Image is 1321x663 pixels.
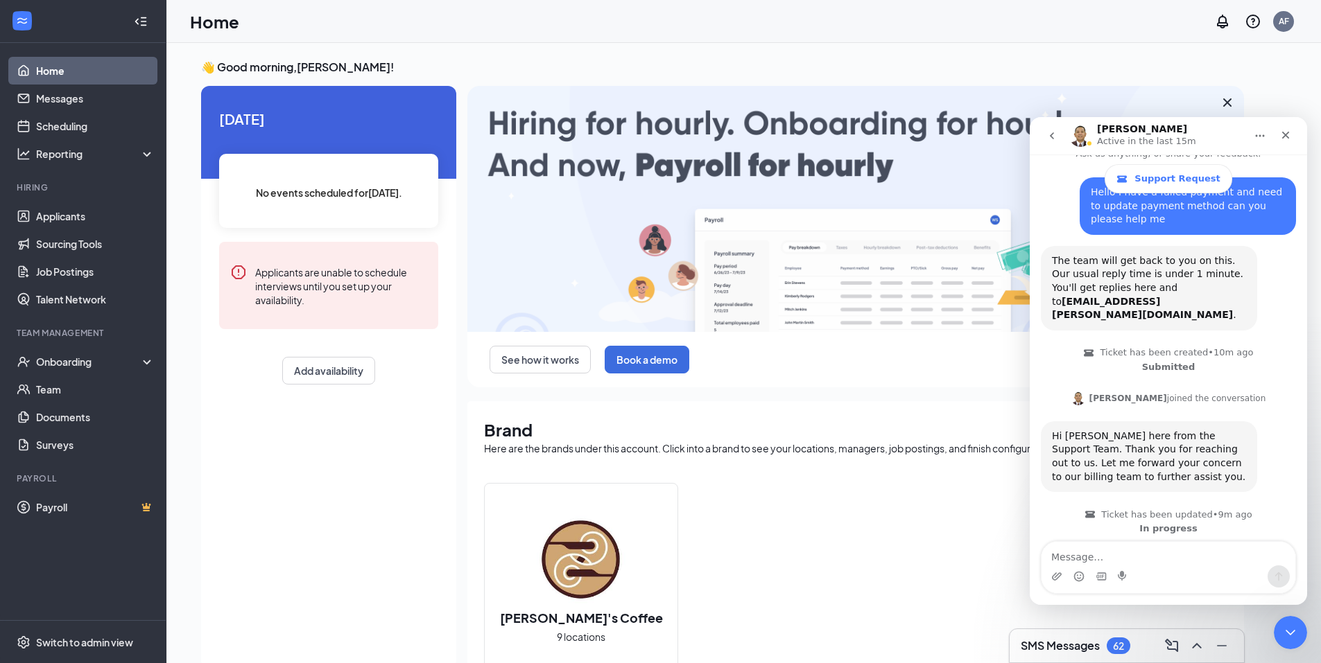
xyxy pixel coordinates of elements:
[17,147,31,161] svg: Analysis
[36,112,155,140] a: Scheduling
[255,264,427,307] div: Applicants are unable to schedule interviews until you set up your availability.
[1113,640,1124,652] div: 62
[230,264,247,281] svg: Error
[36,375,155,403] a: Team
[282,357,375,384] button: Add availability
[36,493,155,521] a: PayrollCrown
[17,635,31,649] svg: Settings
[134,15,148,28] svg: Collapse
[1219,94,1236,111] svg: Cross
[1274,616,1307,649] iframe: Intercom live chat
[17,472,152,484] div: Payroll
[605,346,689,373] button: Book a demo
[36,202,155,230] a: Applicants
[36,403,155,431] a: Documents
[537,515,625,603] img: Ziggi's Coffee
[1161,635,1183,657] button: ComposeMessage
[15,14,29,28] svg: WorkstreamLogo
[1214,637,1230,654] svg: Minimize
[484,441,1227,455] div: Here are the brands under this account. Click into a brand to see your locations, managers, job p...
[219,108,438,130] span: [DATE]
[36,147,155,161] div: Reporting
[36,635,133,649] div: Switch to admin view
[1279,15,1289,27] div: AF
[201,60,1244,75] h3: 👋 Good morning, [PERSON_NAME] !
[490,346,591,373] button: See how it works
[36,355,143,369] div: Onboarding
[256,185,402,200] span: No events scheduled for [DATE] .
[1186,635,1208,657] button: ChevronUp
[36,258,155,285] a: Job Postings
[557,629,605,644] span: 9 locations
[36,431,155,459] a: Surveys
[36,285,155,313] a: Talent Network
[17,327,152,339] div: Team Management
[1164,637,1180,654] svg: ComposeMessage
[17,182,152,193] div: Hiring
[36,230,155,258] a: Sourcing Tools
[1245,13,1261,30] svg: QuestionInfo
[17,355,31,369] svg: UserCheck
[1211,635,1233,657] button: Minimize
[1189,637,1205,654] svg: ChevronUp
[484,418,1227,441] h1: Brand
[486,609,677,626] h2: [PERSON_NAME]'s Coffee
[467,86,1244,332] img: payroll-large.gif
[36,85,155,112] a: Messages
[190,10,239,33] h1: Home
[36,57,155,85] a: Home
[1021,638,1100,653] h3: SMS Messages
[1030,117,1307,605] iframe: Intercom live chat
[1214,13,1231,30] svg: Notifications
